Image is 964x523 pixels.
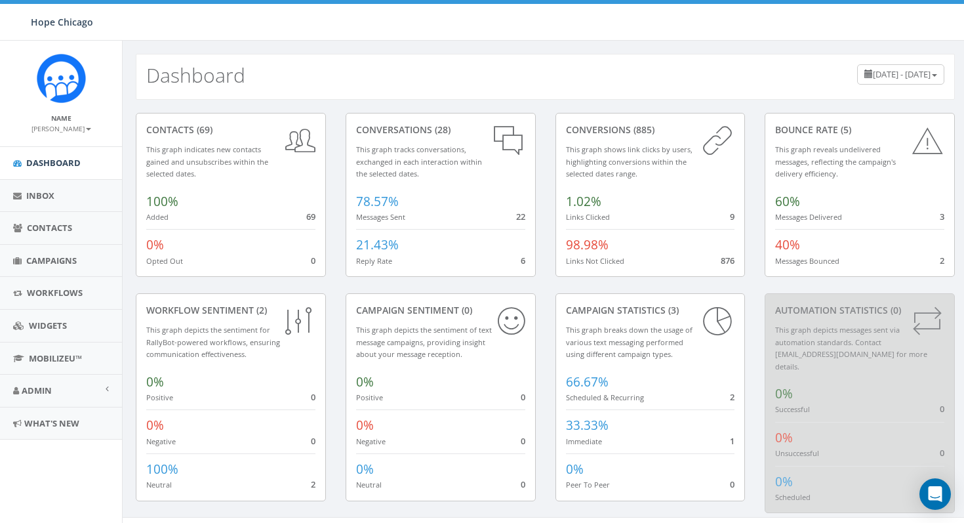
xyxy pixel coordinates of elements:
span: 0 [521,435,525,447]
small: Links Clicked [566,212,610,222]
small: This graph reveals undelivered messages, reflecting the campaign's delivery efficiency. [775,144,896,178]
span: 0% [775,429,793,446]
small: Messages Bounced [775,256,839,266]
span: (0) [888,304,901,316]
span: (69) [194,123,212,136]
small: Messages Delivered [775,212,842,222]
small: Successful [775,404,810,414]
div: Campaign Statistics [566,304,735,317]
small: This graph tracks conversations, exchanged in each interaction within the selected dates. [356,144,482,178]
div: Bounce Rate [775,123,944,136]
span: 0 [521,391,525,403]
span: (5) [838,123,851,136]
span: 66.67% [566,373,609,390]
small: Unsuccessful [775,448,819,458]
span: 1 [730,435,734,447]
span: (885) [631,123,654,136]
div: conversations [356,123,525,136]
div: conversions [566,123,735,136]
span: 98.98% [566,236,609,253]
span: What's New [24,417,79,429]
small: Peer To Peer [566,480,610,490]
span: Admin [22,385,52,396]
small: Negative [146,436,176,446]
small: This graph depicts the sentiment of text message campaigns, providing insight about your message ... [356,325,492,359]
span: (2) [254,304,267,316]
span: 6 [521,255,525,266]
a: [PERSON_NAME] [31,122,91,134]
small: [PERSON_NAME] [31,124,91,133]
span: 2 [311,478,315,490]
small: This graph breaks down the usage of various text messaging performed using different campaign types. [566,325,693,359]
span: Hope Chicago [31,16,93,28]
span: 78.57% [356,193,399,210]
small: Name [51,114,71,123]
div: Automation Statistics [775,304,944,317]
span: 3 [940,211,944,222]
span: 0% [775,473,793,490]
span: 22 [516,211,525,222]
span: Widgets [29,320,67,331]
span: 0% [775,385,793,402]
span: Contacts [27,222,72,234]
small: Messages Sent [356,212,405,222]
span: 40% [775,236,800,253]
small: Positive [356,392,383,402]
span: 0 [940,447,944,459]
span: 0% [356,373,374,390]
span: 876 [721,255,734,266]
small: Links Not Clicked [566,256,624,266]
span: (0) [459,304,472,316]
span: 2 [940,255,944,266]
span: Campaigns [26,255,77,266]
span: 21.43% [356,236,399,253]
small: Immediate [566,436,602,446]
span: 1.02% [566,193,601,210]
div: Open Intercom Messenger [919,478,951,510]
span: MobilizeU™ [29,352,82,364]
span: 100% [146,193,178,210]
img: Rally_Corp_Icon.png [37,54,86,103]
div: Workflow Sentiment [146,304,315,317]
span: 0% [146,373,164,390]
span: 0 [940,403,944,415]
span: 60% [775,193,800,210]
small: Opted Out [146,256,183,266]
span: 9 [730,211,734,222]
span: 0% [356,461,374,478]
span: 0 [311,391,315,403]
span: 0% [566,461,584,478]
span: Workflows [27,287,83,299]
span: 2 [730,391,734,403]
span: 0% [356,417,374,434]
span: (3) [666,304,679,316]
span: [DATE] - [DATE] [873,68,931,80]
span: 69 [306,211,315,222]
small: Neutral [356,480,382,490]
span: (28) [432,123,451,136]
small: Neutral [146,480,172,490]
span: 0 [521,478,525,490]
h2: Dashboard [146,64,245,86]
span: 0% [146,236,164,253]
small: Reply Rate [356,256,392,266]
small: Negative [356,436,386,446]
span: 33.33% [566,417,609,434]
small: This graph indicates new contacts gained and unsubscribes within the selected dates. [146,144,268,178]
div: Campaign Sentiment [356,304,525,317]
small: Scheduled & Recurring [566,392,644,402]
span: 100% [146,461,178,478]
small: Added [146,212,169,222]
small: This graph depicts the sentiment for RallyBot-powered workflows, ensuring communication effective... [146,325,280,359]
span: 0 [730,478,734,490]
span: Dashboard [26,157,81,169]
span: Inbox [26,190,54,201]
div: contacts [146,123,315,136]
span: 0% [146,417,164,434]
small: Scheduled [775,492,811,502]
span: 0 [311,435,315,447]
small: This graph shows link clicks by users, highlighting conversions within the selected dates range. [566,144,693,178]
span: 0 [311,255,315,266]
small: This graph depicts messages sent via automation standards. Contact [EMAIL_ADDRESS][DOMAIN_NAME] f... [775,325,927,371]
small: Positive [146,392,173,402]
